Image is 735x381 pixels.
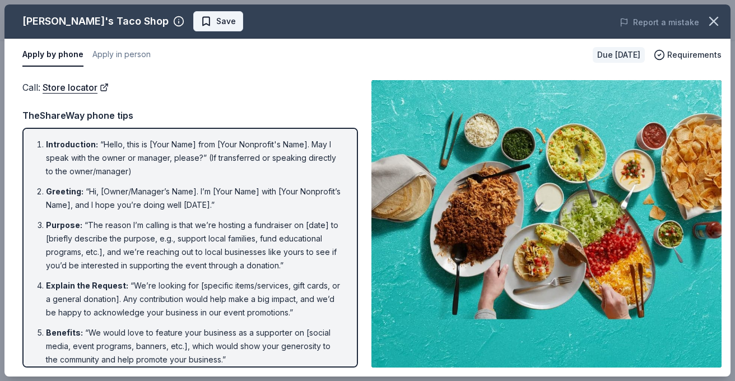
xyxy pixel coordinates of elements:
button: Save [193,11,243,31]
div: TheShareWay phone tips [22,108,358,123]
button: Apply in person [92,43,151,67]
div: Due [DATE] [593,47,645,63]
li: “Hi, [Owner/Manager’s Name]. I’m [Your Name] with [Your Nonprofit’s Name], and I hope you’re doin... [46,185,341,212]
li: “The reason I’m calling is that we’re hosting a fundraiser on [date] to [briefly describe the pur... [46,219,341,272]
img: Image for Fuzzy's Taco Shop [371,80,722,368]
button: Apply by phone [22,43,83,67]
span: Introduction : [46,140,98,149]
li: “We’re looking for [specific items/services, gift cards, or a general donation]. Any contribution... [46,279,341,319]
li: “We would love to feature your business as a supporter on [social media, event programs, banners,... [46,326,341,366]
span: Explain the Request : [46,281,128,290]
div: [PERSON_NAME]'s Taco Shop [22,12,169,30]
li: “Hello, this is [Your Name] from [Your Nonprofit's Name]. May I speak with the owner or manager, ... [46,138,341,178]
span: Greeting : [46,187,83,196]
span: Benefits : [46,328,83,337]
span: Save [216,15,236,28]
button: Requirements [654,48,722,62]
div: Call : [22,80,358,95]
span: Purpose : [46,220,82,230]
span: Requirements [667,48,722,62]
a: Store locator [43,80,109,95]
button: Report a mistake [620,16,699,29]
